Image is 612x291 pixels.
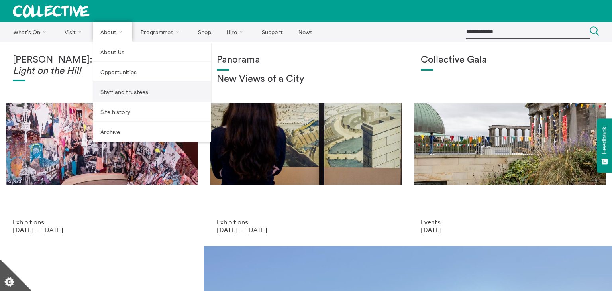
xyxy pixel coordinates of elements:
a: Shop [191,22,218,42]
a: Programmes [134,22,190,42]
a: Support [255,22,290,42]
h1: [PERSON_NAME]: [13,55,191,77]
h1: Panorama [217,55,395,66]
a: What's On [6,22,56,42]
p: [DATE] [421,226,599,233]
h1: Collective Gala [421,55,599,66]
a: News [291,22,319,42]
em: Fire on the Mountain, Light on the Hill [13,55,185,76]
a: Collective Gala 2023. Image credit Sally Jubb. Collective Gala Events [DATE] [408,42,612,246]
a: Staff and trustees [93,82,211,102]
a: Archive [93,122,211,142]
a: About Us [93,42,211,62]
a: Visit [58,22,92,42]
a: Collective Panorama June 2025 small file 8 Panorama New Views of a City Exhibitions [DATE] — [DATE] [204,42,408,246]
p: Exhibitions [13,218,191,226]
p: Events [421,218,599,226]
a: About [93,22,132,42]
a: Hire [220,22,253,42]
p: [DATE] — [DATE] [13,226,191,233]
a: Site history [93,102,211,122]
button: Feedback - Show survey [597,118,612,173]
h2: New Views of a City [217,74,395,85]
p: [DATE] — [DATE] [217,226,395,233]
p: Exhibitions [217,218,395,226]
span: Feedback [601,126,608,154]
a: Opportunities [93,62,211,82]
